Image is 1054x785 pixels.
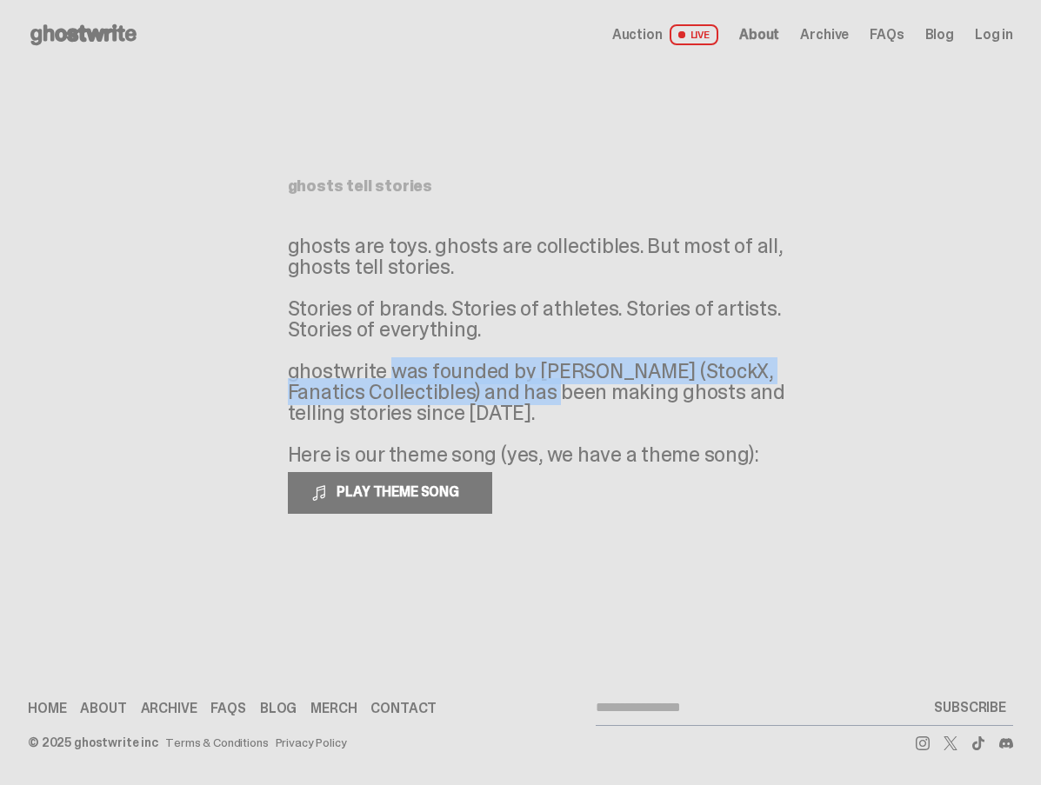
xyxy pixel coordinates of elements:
a: Log in [975,28,1013,42]
span: Auction [612,28,663,42]
span: LIVE [670,24,719,45]
a: About [80,702,126,715]
a: FAQs [210,702,245,715]
a: Merch [310,702,357,715]
button: PLAY THEME SONG [288,472,492,514]
a: Auction LIVE [612,24,718,45]
a: FAQs [870,28,904,42]
a: Archive [141,702,197,715]
a: Home [28,702,66,715]
a: About [739,28,779,42]
a: Archive [800,28,849,42]
p: ghosts are toys. ghosts are collectibles. But most of all, ghosts tell stories. Stories of brands... [288,236,810,465]
h1: ghosts tell stories [288,178,754,194]
button: SUBSCRIBE [927,690,1013,725]
a: Contact [370,702,437,715]
a: Privacy Policy [276,736,347,748]
a: Blog [260,702,297,715]
a: Terms & Conditions [165,736,268,748]
span: PLAY THEME SONG [330,482,470,501]
a: Blog [925,28,954,42]
div: © 2025 ghostwrite inc [28,736,158,748]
